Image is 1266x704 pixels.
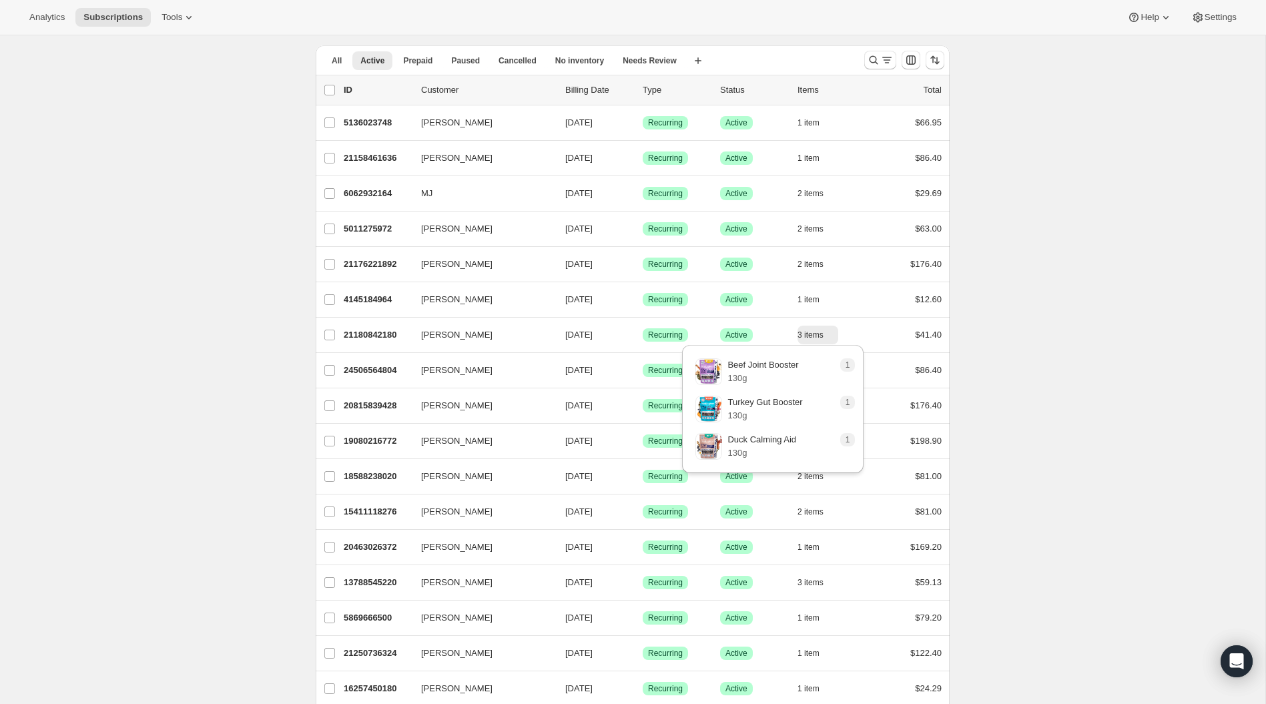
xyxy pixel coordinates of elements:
span: Active [725,577,747,588]
span: All [332,55,342,66]
span: Active [725,648,747,659]
span: [DATE] [565,188,593,198]
p: 4145184964 [344,293,410,306]
div: 6062932164MJ[DATE]SuccessRecurringSuccessActive2 items$29.69 [344,184,942,203]
span: [DATE] [565,542,593,552]
img: variant image [695,358,722,385]
span: [PERSON_NAME] [421,116,493,129]
span: Active [725,294,747,305]
span: Recurring [648,224,683,234]
span: Settings [1205,12,1237,23]
span: Needs Review [623,55,677,66]
span: 1 item [798,542,820,553]
span: $41.40 [915,330,942,340]
div: 5869666500[PERSON_NAME][DATE]SuccessRecurringSuccessActive1 item$79.20 [344,609,942,627]
button: 2 items [798,220,838,238]
p: 16257450180 [344,682,410,695]
p: 6062932164 [344,187,410,200]
span: [PERSON_NAME] [421,647,493,660]
div: 24506564804[PERSON_NAME][DATE]SuccessRecurringSuccessActive2 items$86.40 [344,361,942,380]
button: 2 items [798,502,838,521]
span: No inventory [555,55,604,66]
div: 4145184964[PERSON_NAME][DATE]SuccessRecurringSuccessActive1 item$12.60 [344,290,942,309]
span: Active [725,330,747,340]
span: 1 [846,434,850,445]
span: 2 items [798,259,824,270]
span: 1 item [798,613,820,623]
div: 13788545220[PERSON_NAME][DATE]SuccessRecurringSuccessActive3 items$59.13 [344,573,942,592]
span: Recurring [648,542,683,553]
button: [PERSON_NAME] [413,218,547,240]
div: 20815839428[PERSON_NAME][DATE]SuccessRecurringSuccessActive2 items$176.40 [344,396,942,415]
span: [PERSON_NAME] [421,682,493,695]
div: Items [798,83,864,97]
span: [PERSON_NAME] [421,222,493,236]
button: Analytics [21,8,73,27]
button: [PERSON_NAME] [413,537,547,558]
button: 1 item [798,290,834,309]
span: [PERSON_NAME] [421,434,493,448]
span: [DATE] [565,436,593,446]
button: 1 item [798,679,834,698]
button: Tools [153,8,204,27]
span: $12.60 [915,294,942,304]
span: [DATE] [565,683,593,693]
span: 3 items [798,330,824,340]
span: [DATE] [565,577,593,587]
span: [DATE] [565,365,593,375]
span: $176.40 [910,400,942,410]
span: Recurring [648,153,683,163]
span: $29.69 [915,188,942,198]
button: 2 items [798,255,838,274]
span: Recurring [648,188,683,199]
div: Open Intercom Messenger [1221,645,1253,677]
span: Recurring [648,471,683,482]
span: [PERSON_NAME] [421,470,493,483]
button: [PERSON_NAME] [413,254,547,275]
span: Cancelled [499,55,537,66]
button: 1 item [798,609,834,627]
span: 3 items [798,577,824,588]
span: Recurring [648,259,683,270]
div: 21158461636[PERSON_NAME][DATE]SuccessRecurringSuccessActive1 item$86.40 [344,149,942,167]
button: [PERSON_NAME] [413,572,547,593]
span: Analytics [29,12,65,23]
span: Active [725,542,747,553]
span: Prepaid [403,55,432,66]
span: Recurring [648,294,683,305]
div: 21176221892[PERSON_NAME][DATE]SuccessRecurringSuccessActive2 items$176.40 [344,255,942,274]
span: 2 items [798,224,824,234]
button: [PERSON_NAME] [413,607,547,629]
span: 1 [846,397,850,408]
span: Recurring [648,117,683,128]
span: Recurring [648,648,683,659]
span: MJ [421,187,432,200]
div: 21180842180[PERSON_NAME][DATE]SuccessRecurringSuccessActive3 items$41.40 [344,326,942,344]
span: [PERSON_NAME] [421,328,493,342]
span: [DATE] [565,117,593,127]
span: $169.20 [910,542,942,552]
div: 21250736324[PERSON_NAME][DATE]SuccessRecurringSuccessActive1 item$122.40 [344,644,942,663]
p: 18588238020 [344,470,410,483]
span: $122.40 [910,648,942,658]
button: 1 item [798,113,834,132]
button: 2 items [798,184,838,203]
span: [DATE] [565,224,593,234]
p: 130g [727,446,796,460]
p: 20815839428 [344,399,410,412]
button: 3 items [798,326,838,344]
span: Active [725,506,747,517]
p: Duck Calming Aid [727,433,796,446]
button: MJ [413,183,547,204]
span: $81.00 [915,506,942,516]
span: Recurring [648,400,683,411]
p: 21250736324 [344,647,410,660]
p: ID [344,83,410,97]
span: [DATE] [565,330,593,340]
span: [PERSON_NAME] [421,399,493,412]
p: 5136023748 [344,116,410,129]
span: [DATE] [565,648,593,658]
span: Paused [451,55,480,66]
p: 19080216772 [344,434,410,448]
p: 20463026372 [344,541,410,554]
